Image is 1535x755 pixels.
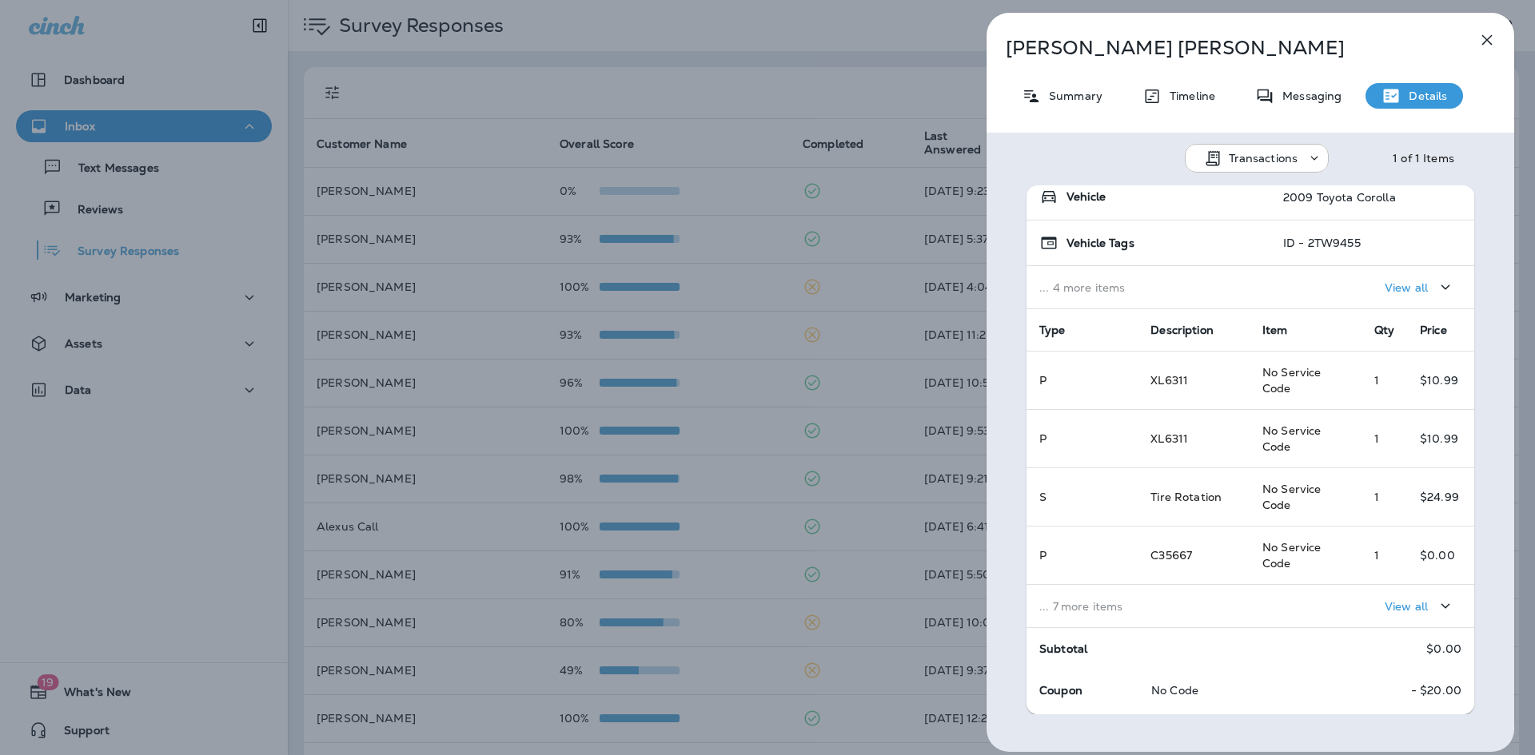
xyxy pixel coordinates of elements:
p: [PERSON_NAME] [PERSON_NAME] [1006,37,1442,59]
button: View all [1378,272,1461,302]
p: No Code [1151,684,1238,697]
p: $24.99 [1420,491,1461,503]
p: $10.99 [1420,374,1461,387]
span: Price [1420,323,1447,337]
p: Transactions [1229,152,1298,165]
span: 1 [1374,431,1379,446]
p: Summary [1041,89,1102,102]
span: Vehicle Tags [1067,236,1134,250]
p: View all [1385,600,1428,613]
span: 1 [1374,548,1379,562]
span: No Service Code [1262,423,1321,454]
span: C35667 [1150,548,1192,562]
p: ... 4 more items [1039,281,1258,294]
span: XL6311 [1150,373,1188,387]
p: $0.00 [1420,549,1461,562]
span: P [1039,431,1047,446]
p: View all [1385,281,1428,294]
span: Vehicle [1067,190,1106,204]
p: Details [1401,89,1447,102]
p: 2009 Toyota Corolla [1283,191,1396,204]
span: Tire Rotation [1150,490,1222,504]
span: Type [1039,323,1066,337]
span: 1 [1374,373,1379,387]
div: 1 of 1 Items [1393,152,1454,165]
span: XL6311 [1150,431,1188,446]
span: Qty [1374,323,1394,337]
p: Messaging [1274,89,1342,102]
span: Subtotal [1039,642,1087,656]
p: Timeline [1162,89,1215,102]
span: P [1039,548,1047,562]
p: ID - 2TW9455 [1283,236,1361,249]
span: No Service Code [1262,482,1321,512]
span: No Service Code [1262,540,1321,570]
p: - $20.00 [1411,684,1461,697]
span: Description [1150,323,1214,337]
span: Item [1262,323,1288,337]
span: Coupon [1039,683,1082,697]
button: View all [1378,591,1461,621]
span: No Service Code [1262,365,1321,395]
p: $10.99 [1420,432,1461,445]
span: S [1039,490,1047,504]
p: $0.00 [1426,642,1461,655]
p: ... 7 more items [1039,600,1237,613]
span: 1 [1374,490,1379,504]
span: P [1039,373,1047,387]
